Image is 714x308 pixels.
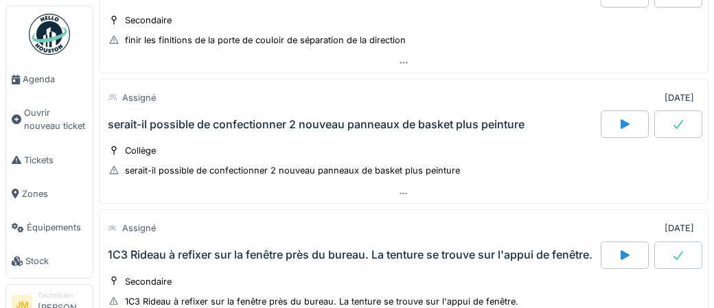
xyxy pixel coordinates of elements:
span: Ouvrir nouveau ticket [24,106,87,132]
span: Agenda [23,73,87,86]
div: Technicien [38,290,87,300]
div: Secondaire [125,275,172,288]
div: Assigné [122,222,156,235]
span: Zones [22,187,87,200]
div: 1C3 Rideau à refixer sur la fenêtre près du bureau. La tenture se trouve sur l'appui de fenêtre. [125,295,518,308]
a: Ouvrir nouveau ticket [6,96,93,143]
a: Agenda [6,62,93,96]
a: Tickets [6,143,93,177]
a: Zones [6,177,93,211]
span: Tickets [24,154,87,167]
a: Stock [6,244,93,278]
div: serait-il possible de confectionner 2 nouveau panneaux de basket plus peinture [108,118,525,131]
span: Stock [25,254,87,268]
div: serait-il possible de confectionner 2 nouveau panneaux de basket plus peinture [125,164,460,177]
div: [DATE] [665,91,694,104]
div: finir les finitions de la porte de couloir de séparation de la direction [125,34,406,47]
span: Équipements [27,221,87,234]
div: Secondaire [125,14,172,27]
div: Assigné [122,91,156,104]
div: Collège [125,144,156,157]
div: [DATE] [665,222,694,235]
a: Équipements [6,211,93,244]
div: 1C3 Rideau à refixer sur la fenêtre près du bureau. La tenture se trouve sur l'appui de fenêtre. [108,248,592,261]
img: Badge_color-CXgf-gQk.svg [29,14,70,55]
